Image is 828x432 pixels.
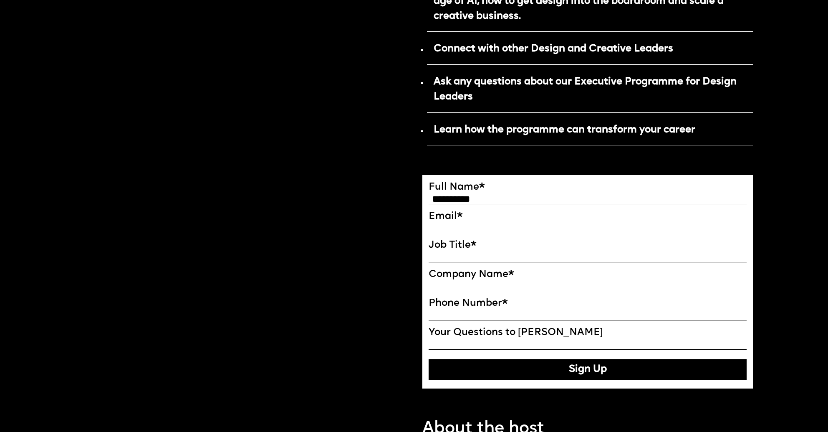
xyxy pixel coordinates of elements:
[429,211,747,223] label: Email
[429,327,747,339] label: Your Questions to [PERSON_NAME]
[429,359,747,380] button: Sign Up
[429,181,747,193] label: Full Name
[434,77,737,102] strong: Ask any questions about our Executive Programme for Design Leaders
[429,297,747,310] label: Phone Number*
[429,239,747,252] label: Job Title
[434,44,673,54] strong: Connect with other Design and Creative Leaders
[434,125,695,135] strong: Learn how the programme can transform your career
[429,269,747,281] label: Company Name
